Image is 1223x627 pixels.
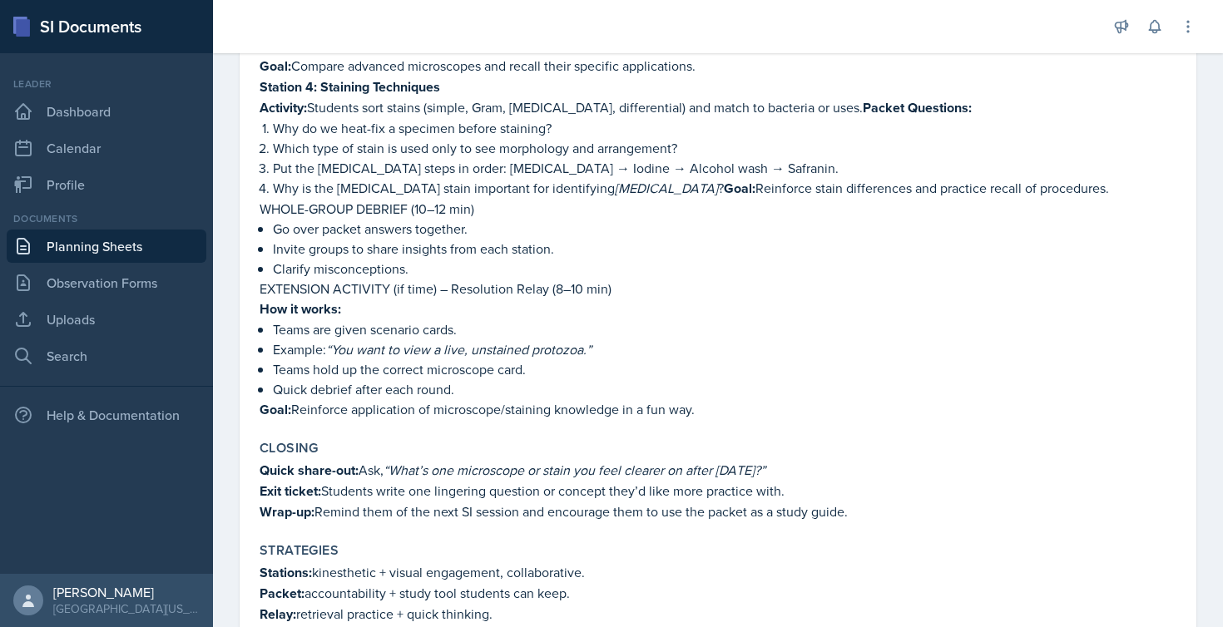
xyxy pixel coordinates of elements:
a: Search [7,339,206,373]
a: Calendar [7,131,206,165]
p: Quick debrief after each round. [273,379,1176,399]
p: Ask, [260,460,1176,481]
p: kinesthetic + visual engagement, collaborative. [260,562,1176,583]
p: Teams hold up the correct microscope card. [273,359,1176,379]
p: Compare advanced microscopes and recall their specific applications. [260,56,1176,77]
p: Example: [273,339,1176,359]
strong: Goal: [260,400,291,419]
a: Uploads [7,303,206,336]
div: Leader [7,77,206,91]
em: [MEDICAL_DATA] [615,179,718,197]
strong: Wrap-up: [260,502,314,521]
p: retrieval practice + quick thinking. [260,604,1176,625]
a: Planning Sheets [7,230,206,263]
strong: How it works: [260,299,341,318]
p: Put the [MEDICAL_DATA] steps in order: [MEDICAL_DATA] → Iodine → Alcohol wash → Safranin. [273,158,1176,178]
p: Why is the [MEDICAL_DATA] stain important for identifying ? Reinforce stain differences and pract... [273,178,1176,199]
strong: Station 4: Staining Techniques [260,77,440,96]
strong: Exit ticket: [260,481,321,501]
p: accountability + study tool students can keep. [260,583,1176,604]
p: Which type of stain is used only to see morphology and arrangement? [273,138,1176,158]
strong: Activity: [260,98,307,117]
strong: Stations: [260,563,312,582]
p: Invite groups to share insights from each station. [273,239,1176,259]
div: Documents [7,211,206,226]
label: Closing [260,440,319,457]
strong: Quick share-out: [260,461,359,480]
strong: Goal: [724,179,755,198]
div: [PERSON_NAME] [53,584,200,600]
label: Strategies [260,542,339,559]
strong: Packet Questions: [863,98,972,117]
strong: Packet: [260,584,305,603]
div: [GEOGRAPHIC_DATA][US_STATE] [53,600,200,617]
p: Students sort stains (simple, Gram, [MEDICAL_DATA], differential) and match to bacteria or uses. [260,97,1176,118]
div: Help & Documentation [7,398,206,432]
strong: Goal: [260,57,291,76]
a: Dashboard [7,95,206,128]
p: Students write one lingering question or concept they’d like more practice with. [260,481,1176,501]
p: Remind them of the next SI session and encourage them to use the packet as a study guide. [260,501,1176,522]
a: Profile [7,168,206,201]
p: Why do we heat-fix a specimen before staining? [273,118,1176,138]
strong: Relay: [260,605,296,624]
p: Teams are given scenario cards. [273,319,1176,339]
em: “You want to view a live, unstained protozoa.” [326,340,592,358]
a: Observation Forms [7,266,206,299]
em: “What’s one microscope or stain you feel clearer on after [DATE]?” [384,461,765,479]
p: EXTENSION ACTIVITY (if time) – Resolution Relay (8–10 min) [260,279,1176,299]
p: Reinforce application of microscope/staining knowledge in a fun way. [260,399,1176,420]
p: WHOLE-GROUP DEBRIEF (10–12 min) [260,199,1176,219]
p: Go over packet answers together. [273,219,1176,239]
p: Clarify misconceptions. [273,259,1176,279]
